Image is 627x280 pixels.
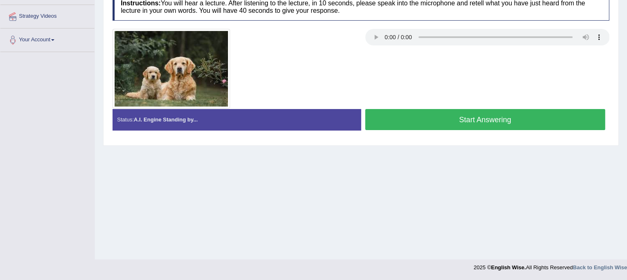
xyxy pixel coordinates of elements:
strong: English Wise. [491,264,526,271]
strong: A.I. Engine Standing by... [134,116,197,123]
div: 2025 © All Rights Reserved [474,259,627,271]
a: Your Account [0,28,94,49]
a: Strategy Videos [0,5,94,26]
a: Back to English Wise [573,264,627,271]
div: Status: [113,109,361,130]
button: Start Answering [365,109,606,130]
